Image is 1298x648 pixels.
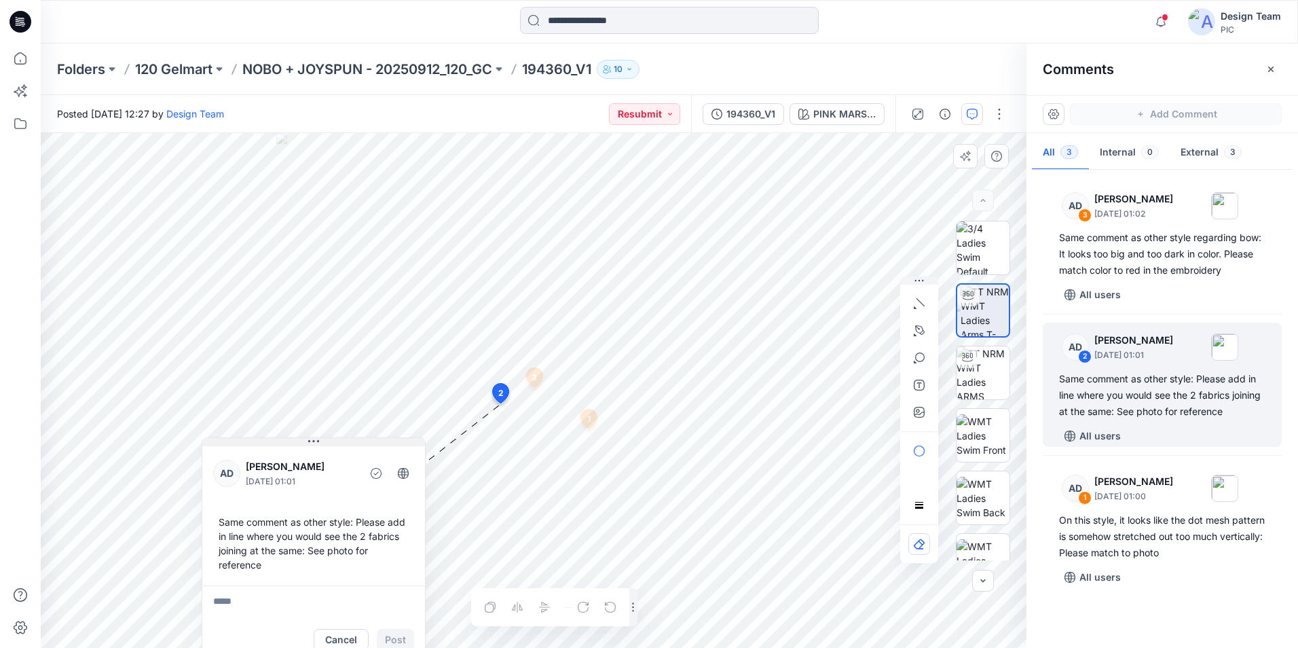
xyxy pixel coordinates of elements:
[1062,334,1089,361] div: AD
[790,103,885,125] button: PINK MARSHMELLOW
[1078,350,1092,363] div: 2
[135,60,212,79] a: 120 Gelmart
[957,346,1009,399] img: TT NRM WMT Ladies ARMS DOWN
[1079,287,1121,303] p: All users
[246,475,356,488] p: [DATE] 01:01
[213,460,240,487] div: AD
[1059,284,1126,306] button: All users
[1094,473,1173,490] p: [PERSON_NAME]
[1059,512,1265,561] div: On this style, it looks like the dot mesh pattern is somehow stretched out too much vertically: P...
[498,387,504,399] span: 2
[1059,230,1265,278] div: Same comment as other style regarding bow: It looks too big and too dark in color. Please match c...
[57,107,224,121] span: Posted [DATE] 12:27 by
[1059,425,1126,447] button: All users
[1089,136,1170,170] button: Internal
[726,107,775,122] div: 194360_V1
[1032,136,1089,170] button: All
[1188,8,1215,35] img: avatar
[1170,136,1253,170] button: External
[1221,8,1281,24] div: Design Team
[703,103,784,125] button: 194360_V1
[1094,348,1173,362] p: [DATE] 01:01
[614,62,623,77] p: 10
[957,477,1009,520] img: WMT Ladies Swim Back
[1043,61,1114,77] h2: Comments
[1078,209,1092,222] div: 3
[1070,103,1282,125] button: Add Comment
[1094,207,1173,221] p: [DATE] 01:02
[246,458,356,475] p: [PERSON_NAME]
[1062,192,1089,219] div: AD
[957,221,1009,274] img: 3/4 Ladies Swim Default
[1060,145,1078,159] span: 3
[1079,569,1121,586] p: All users
[522,60,591,79] p: 194360_V1
[961,285,1009,336] img: TT NRM WMT Ladies Arms T-POSE
[57,60,105,79] a: Folders
[597,60,639,79] button: 10
[1094,490,1173,503] p: [DATE] 01:00
[1059,371,1265,420] div: Same comment as other style: Please add in line where you would see the 2 fabrics joining at the ...
[1079,428,1121,444] p: All users
[1059,566,1126,588] button: All users
[957,539,1009,582] img: WMT Ladies Swim Left
[1078,491,1092,505] div: 1
[957,414,1009,457] img: WMT Ladies Swim Front
[1062,475,1089,502] div: AD
[242,60,492,79] a: NOBO + JOYSPUN - 20250912_120_GC
[166,108,224,120] a: Design Team
[1094,191,1173,207] p: [PERSON_NAME]
[213,509,414,577] div: Same comment as other style: Please add in line where you would see the 2 fabrics joining at the ...
[934,103,956,125] button: Details
[1141,145,1159,159] span: 0
[1224,145,1242,159] span: 3
[813,107,876,122] div: PINK MARSHMELLOW
[1221,24,1281,35] div: PIC
[1094,332,1173,348] p: [PERSON_NAME]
